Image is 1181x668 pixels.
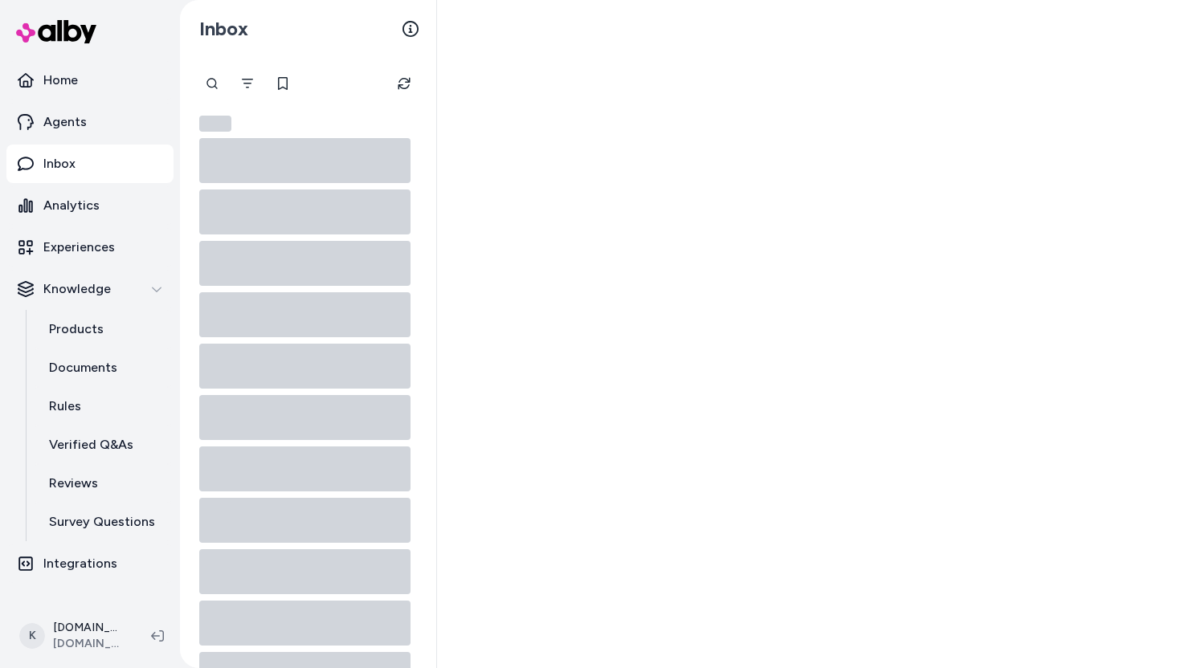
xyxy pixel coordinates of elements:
[49,320,104,339] p: Products
[33,387,174,426] a: Rules
[6,103,174,141] a: Agents
[6,61,174,100] a: Home
[49,435,133,454] p: Verified Q&As
[43,112,87,132] p: Agents
[43,279,111,299] p: Knowledge
[6,544,174,583] a: Integrations
[43,154,76,173] p: Inbox
[10,610,138,662] button: K[DOMAIN_NAME] Shopify[DOMAIN_NAME]
[6,145,174,183] a: Inbox
[49,474,98,493] p: Reviews
[16,20,96,43] img: alby Logo
[43,196,100,215] p: Analytics
[33,348,174,387] a: Documents
[43,238,115,257] p: Experiences
[49,358,117,377] p: Documents
[33,310,174,348] a: Products
[33,464,174,503] a: Reviews
[33,503,174,541] a: Survey Questions
[53,636,125,652] span: [DOMAIN_NAME]
[19,623,45,649] span: K
[49,397,81,416] p: Rules
[199,17,248,41] h2: Inbox
[6,186,174,225] a: Analytics
[43,71,78,90] p: Home
[49,512,155,532] p: Survey Questions
[231,67,264,100] button: Filter
[33,426,174,464] a: Verified Q&As
[6,270,174,308] button: Knowledge
[43,554,117,573] p: Integrations
[388,67,420,100] button: Refresh
[53,620,125,636] p: [DOMAIN_NAME] Shopify
[6,228,174,267] a: Experiences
